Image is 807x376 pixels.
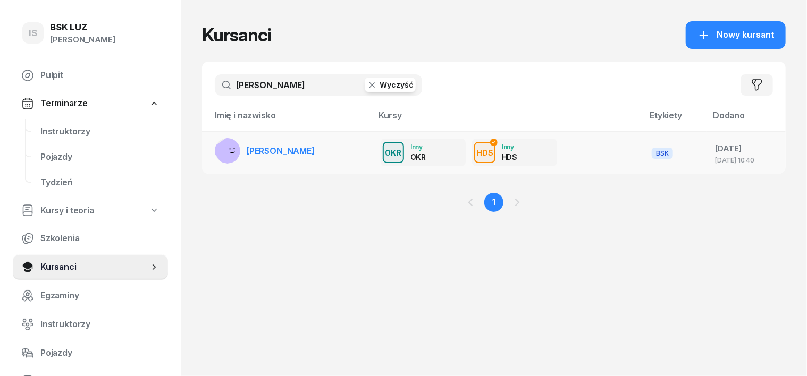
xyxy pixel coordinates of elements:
th: Etykiety [643,108,707,131]
th: Kursy [372,108,643,131]
span: Instruktorzy [40,125,159,139]
span: Terminarze [40,97,87,110]
div: Inny [502,143,517,150]
span: BSK [652,148,673,159]
span: Instruktorzy [40,318,159,331]
a: Kursanci [13,254,168,280]
a: Pojazdy [32,144,168,170]
span: Egzaminy [40,289,159,303]
a: 1 [484,193,503,212]
span: [PERSON_NAME] [247,146,315,156]
div: HDS [502,152,517,161]
button: Wyczyść [365,78,416,92]
div: [PERSON_NAME] [50,33,115,47]
a: [PERSON_NAME] [215,138,315,164]
button: Nowy kursant [686,21,786,49]
a: Szkolenia [13,226,168,251]
button: OKR [383,142,404,163]
div: BSK LUZ [50,23,115,32]
a: Pojazdy [13,340,168,366]
span: Pojazdy [40,150,159,164]
div: Inny [410,143,426,150]
span: Szkolenia [40,232,159,245]
span: Kursy i teoria [40,204,94,218]
a: Egzaminy [13,283,168,309]
a: Instruktorzy [13,312,168,337]
div: OKR [381,146,406,159]
div: HDS [472,146,498,159]
th: Imię i nazwisko [202,108,372,131]
a: Pulpit [13,63,168,88]
span: IS [29,29,37,38]
span: Tydzień [40,176,159,190]
input: Szukaj [215,74,422,96]
a: Tydzień [32,170,168,195]
span: Nowy kursant [717,28,774,42]
a: Kursy i teoria [13,199,168,223]
span: Pulpit [40,69,159,82]
span: Pojazdy [40,346,159,360]
h1: Kursanci [202,25,271,45]
span: Kursanci [40,260,149,274]
div: [DATE] [715,142,777,156]
a: Instruktorzy [32,119,168,144]
th: Dodano [707,108,786,131]
div: OKR [410,152,426,161]
button: HDS [474,142,495,163]
div: [DATE] 10:40 [715,157,777,164]
a: Terminarze [13,91,168,116]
